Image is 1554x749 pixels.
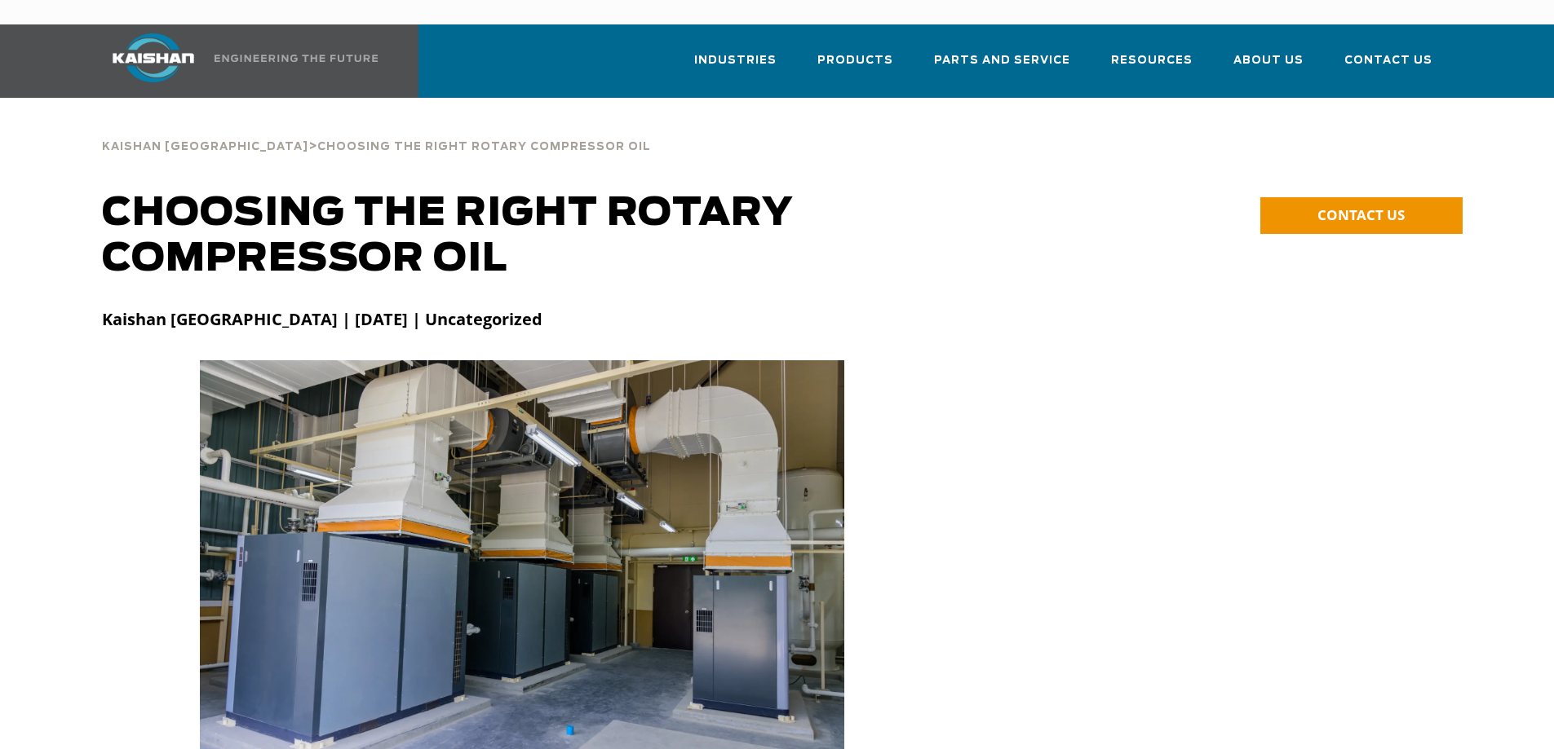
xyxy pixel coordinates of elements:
span: Kaishan [GEOGRAPHIC_DATA] [102,142,308,152]
a: Contact Us [1344,39,1432,95]
a: Kaishan [GEOGRAPHIC_DATA] [102,139,308,153]
a: Industries [694,39,777,95]
img: kaishan logo [92,33,215,82]
span: Contact Us [1344,51,1432,70]
span: Choosing the Right Rotary Compressor Oil [317,142,651,152]
h1: Choosing the Right Rotary Compressor Oil [102,191,1110,282]
span: Products [817,51,893,70]
div: > [102,122,651,160]
a: About Us [1233,39,1304,95]
a: Kaishan USA [92,24,381,98]
span: CONTACT US [1317,205,1405,224]
span: Parts and Service [934,51,1070,70]
strong: Kaishan [GEOGRAPHIC_DATA] | [DATE] | Uncategorized [102,308,542,330]
a: Resources [1111,39,1193,95]
span: About Us [1233,51,1304,70]
a: Parts and Service [934,39,1070,95]
a: Products [817,39,893,95]
a: Choosing the Right Rotary Compressor Oil [317,139,651,153]
img: Engineering the future [215,55,378,62]
span: Industries [694,51,777,70]
span: Resources [1111,51,1193,70]
a: CONTACT US [1260,197,1463,234]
